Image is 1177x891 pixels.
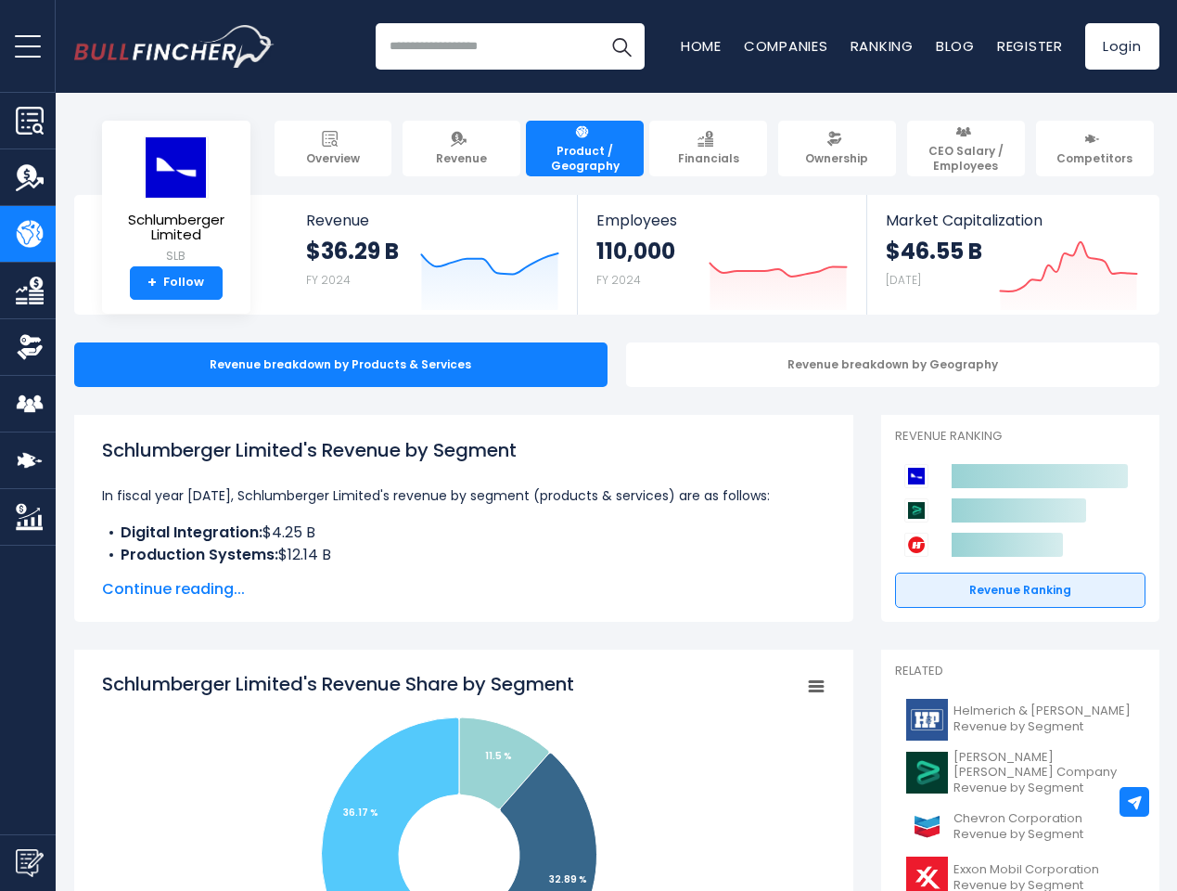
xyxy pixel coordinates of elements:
[778,121,896,176] a: Ownership
[904,533,928,557] img: Halliburton Company competitors logo
[117,213,236,243] span: Schlumberger Limited
[1085,23,1159,70] a: Login
[147,275,157,291] strong: +
[598,23,645,70] button: Search
[895,429,1145,445] p: Revenue Ranking
[906,752,948,794] img: BKR logo
[596,237,675,265] strong: 110,000
[904,498,928,523] img: Baker Hughes Company competitors logo
[343,806,378,820] tspan: 36.17 %
[1056,151,1132,166] span: Competitors
[953,811,1134,843] span: Chevron Corporation Revenue by Segment
[953,704,1134,735] span: Helmerich & [PERSON_NAME] Revenue by Segment
[681,36,722,56] a: Home
[74,342,608,387] div: Revenue breakdown by Products & Services
[16,333,44,361] img: Ownership
[485,749,512,763] tspan: 11.5 %
[953,750,1134,797] span: [PERSON_NAME] [PERSON_NAME] Company Revenue by Segment
[915,144,1017,173] span: CEO Salary / Employees
[936,36,975,56] a: Blog
[102,671,574,697] tspan: Schlumberger Limited's Revenue Share by Segment
[895,664,1145,679] p: Related
[288,195,578,315] a: Revenue $36.29 B FY 2024
[744,36,828,56] a: Companies
[74,25,275,68] img: Bullfincher logo
[117,248,236,265] small: SLB
[596,272,641,288] small: FY 2024
[526,121,644,176] a: Product / Geography
[805,151,868,166] span: Ownership
[534,144,635,173] span: Product / Geography
[306,237,399,265] strong: $36.29 B
[436,151,487,166] span: Revenue
[102,544,825,566] li: $12.14 B
[895,801,1145,852] a: Chevron Corporation Revenue by Segment
[886,237,982,265] strong: $46.55 B
[626,342,1159,387] div: Revenue breakdown by Geography
[851,36,914,56] a: Ranking
[306,151,360,166] span: Overview
[906,699,948,741] img: HP logo
[867,195,1157,315] a: Market Capitalization $46.55 B [DATE]
[403,121,520,176] a: Revenue
[1036,121,1154,176] a: Competitors
[121,522,262,543] b: Digital Integration:
[907,121,1025,176] a: CEO Salary / Employees
[649,121,767,176] a: Financials
[102,436,825,464] h1: Schlumberger Limited's Revenue by Segment
[74,25,274,68] a: Go to homepage
[102,578,825,600] span: Continue reading...
[306,272,351,288] small: FY 2024
[678,151,739,166] span: Financials
[102,484,825,507] p: In fiscal year [DATE], Schlumberger Limited's revenue by segment (products & services) are as fol...
[895,573,1145,608] a: Revenue Ranking
[997,36,1063,56] a: Register
[306,212,559,229] span: Revenue
[895,745,1145,802] a: [PERSON_NAME] [PERSON_NAME] Company Revenue by Segment
[549,872,587,886] tspan: 32.89 %
[275,121,392,176] a: Overview
[596,212,848,229] span: Employees
[886,272,921,288] small: [DATE]
[886,212,1138,229] span: Market Capitalization
[130,266,223,300] a: +Follow
[904,464,928,488] img: Schlumberger Limited competitors logo
[906,806,948,847] img: CVX logo
[895,694,1145,745] a: Helmerich & [PERSON_NAME] Revenue by Segment
[116,136,237,266] a: Schlumberger Limited SLB
[578,195,866,315] a: Employees 110,000 FY 2024
[102,522,825,544] li: $4.25 B
[121,544,278,565] b: Production Systems:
